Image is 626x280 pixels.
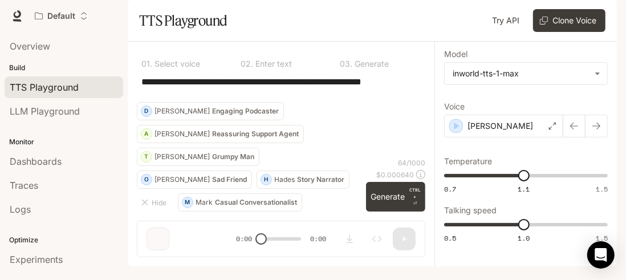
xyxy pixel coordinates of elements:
[30,5,93,27] button: Open workspace menu
[444,103,465,111] p: Voice
[212,108,279,115] p: Engaging Podcaster
[155,176,210,183] p: [PERSON_NAME]
[533,9,605,32] button: Clone Voice
[141,171,152,189] div: O
[366,182,425,212] button: GenerateCTRL +⏎
[155,153,210,160] p: [PERSON_NAME]
[444,50,468,58] p: Model
[212,153,254,160] p: Grumpy Man
[178,193,302,212] button: MMarkCasual Conversationalist
[487,9,524,32] a: Try API
[518,184,530,194] span: 1.1
[152,60,200,68] p: Select voice
[155,108,210,115] p: [PERSON_NAME]
[139,9,227,32] h1: TTS Playground
[182,193,193,212] div: M
[137,148,259,166] button: T[PERSON_NAME]Grumpy Man
[137,193,173,212] button: Hide
[241,60,253,68] p: 0 2 .
[215,199,297,206] p: Casual Conversationalist
[453,68,589,79] div: inworld-tts-1-max
[253,60,292,68] p: Enter text
[596,233,608,243] span: 1.5
[340,60,352,68] p: 0 3 .
[47,11,75,21] p: Default
[274,176,295,183] p: Hades
[352,60,389,68] p: Generate
[444,184,456,194] span: 0.7
[212,176,247,183] p: Sad Friend
[141,125,152,143] div: A
[468,120,533,132] p: [PERSON_NAME]
[587,241,615,269] div: Open Intercom Messenger
[445,63,607,84] div: inworld-tts-1-max
[444,157,492,165] p: Temperature
[137,125,304,143] button: A[PERSON_NAME]Reassuring Support Agent
[409,186,421,200] p: CTRL +
[137,171,252,189] button: O[PERSON_NAME]Sad Friend
[409,186,421,207] p: ⏎
[257,171,349,189] button: HHadesStory Narrator
[141,148,152,166] div: T
[518,233,530,243] span: 1.0
[141,60,152,68] p: 0 1 .
[155,131,210,137] p: [PERSON_NAME]
[596,184,608,194] span: 1.5
[196,199,213,206] p: Mark
[261,171,271,189] div: H
[297,176,344,183] p: Story Narrator
[141,102,152,120] div: D
[444,233,456,243] span: 0.5
[212,131,299,137] p: Reassuring Support Agent
[444,206,497,214] p: Talking speed
[137,102,284,120] button: D[PERSON_NAME]Engaging Podcaster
